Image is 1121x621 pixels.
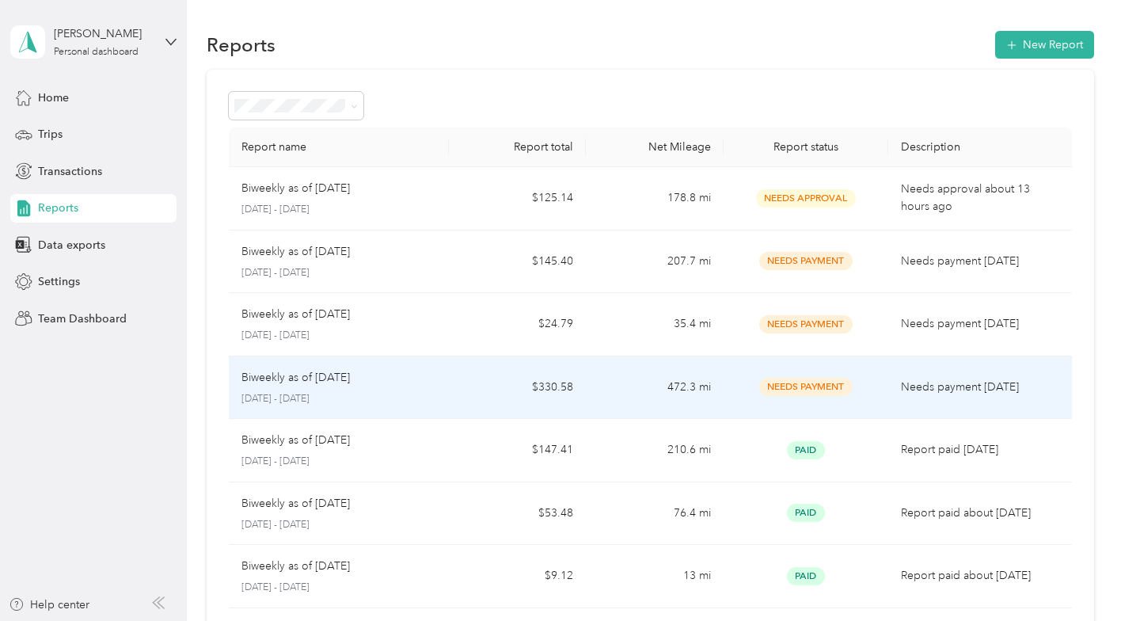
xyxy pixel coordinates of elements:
[901,379,1058,396] p: Needs payment [DATE]
[888,128,1071,167] th: Description
[759,378,853,396] span: Needs Payment
[586,167,724,230] td: 178.8 mi
[241,243,350,261] p: Biweekly as of [DATE]
[586,230,724,294] td: 207.7 mi
[38,163,102,180] span: Transactions
[449,419,587,482] td: $147.41
[586,482,724,546] td: 76.4 mi
[759,252,853,270] span: Needs Payment
[449,482,587,546] td: $53.48
[787,567,825,585] span: Paid
[449,356,587,420] td: $330.58
[736,140,876,154] div: Report status
[241,581,436,595] p: [DATE] - [DATE]
[241,518,436,532] p: [DATE] - [DATE]
[241,432,350,449] p: Biweekly as of [DATE]
[901,253,1058,270] p: Needs payment [DATE]
[38,273,80,290] span: Settings
[241,329,436,343] p: [DATE] - [DATE]
[38,200,78,216] span: Reports
[229,128,449,167] th: Report name
[241,392,436,406] p: [DATE] - [DATE]
[9,596,89,613] button: Help center
[586,128,724,167] th: Net Mileage
[586,419,724,482] td: 210.6 mi
[38,237,105,253] span: Data exports
[756,189,856,208] span: Needs Approval
[38,126,63,143] span: Trips
[449,128,587,167] th: Report total
[241,180,350,197] p: Biweekly as of [DATE]
[241,495,350,512] p: Biweekly as of [DATE]
[449,167,587,230] td: $125.14
[586,356,724,420] td: 472.3 mi
[241,369,350,387] p: Biweekly as of [DATE]
[241,266,436,280] p: [DATE] - [DATE]
[1032,532,1121,621] iframe: Everlance-gr Chat Button Frame
[241,558,350,575] p: Biweekly as of [DATE]
[787,504,825,522] span: Paid
[901,441,1058,459] p: Report paid [DATE]
[241,306,350,323] p: Biweekly as of [DATE]
[759,315,853,333] span: Needs Payment
[207,36,275,53] h1: Reports
[38,310,127,327] span: Team Dashboard
[449,545,587,608] td: $9.12
[787,441,825,459] span: Paid
[901,181,1058,215] p: Needs approval about 13 hours ago
[449,230,587,294] td: $145.40
[995,31,1094,59] button: New Report
[586,545,724,608] td: 13 mi
[449,293,587,356] td: $24.79
[901,505,1058,522] p: Report paid about [DATE]
[54,25,153,42] div: [PERSON_NAME]
[38,90,69,106] span: Home
[901,567,1058,585] p: Report paid about [DATE]
[54,48,139,57] div: Personal dashboard
[586,293,724,356] td: 35.4 mi
[901,315,1058,333] p: Needs payment [DATE]
[241,455,436,469] p: [DATE] - [DATE]
[241,203,436,217] p: [DATE] - [DATE]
